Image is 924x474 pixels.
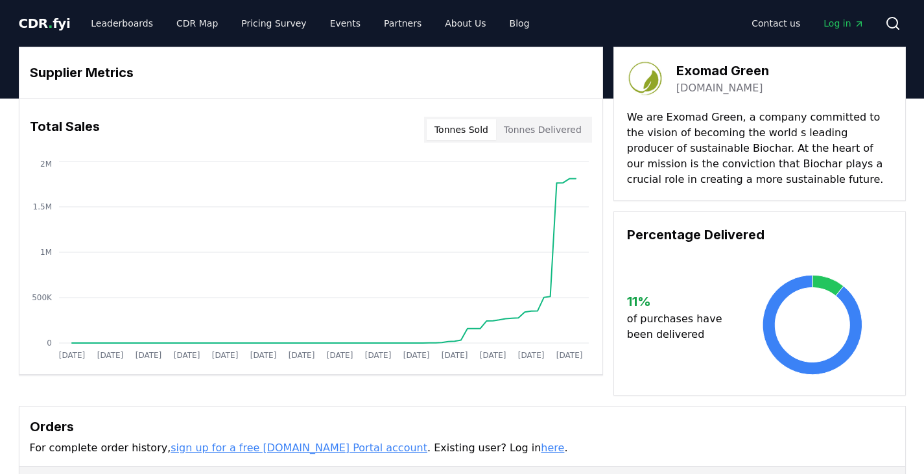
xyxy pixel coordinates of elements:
[517,351,544,360] tspan: [DATE]
[427,119,496,140] button: Tonnes Sold
[135,351,161,360] tspan: [DATE]
[496,119,589,140] button: Tonnes Delivered
[40,248,52,257] tspan: 1M
[541,442,564,454] a: here
[171,442,427,454] a: sign up for a free [DOMAIN_NAME] Portal account
[499,12,540,35] a: Blog
[97,351,123,360] tspan: [DATE]
[19,14,71,32] a: CDR.fyi
[47,338,52,348] tspan: 0
[479,351,506,360] tspan: [DATE]
[627,225,892,244] h3: Percentage Delivered
[211,351,238,360] tspan: [DATE]
[823,17,864,30] span: Log in
[627,110,892,187] p: We are Exomad Green, a company committed to the vision of becoming the world s leading producer o...
[403,351,429,360] tspan: [DATE]
[627,311,733,342] p: of purchases have been delivered
[373,12,432,35] a: Partners
[676,61,769,80] h3: Exomad Green
[627,292,733,311] h3: 11 %
[80,12,163,35] a: Leaderboards
[30,117,100,143] h3: Total Sales
[320,12,371,35] a: Events
[40,160,52,169] tspan: 2M
[166,12,228,35] a: CDR Map
[80,12,539,35] nav: Main
[173,351,200,360] tspan: [DATE]
[556,351,582,360] tspan: [DATE]
[32,293,53,302] tspan: 500K
[364,351,391,360] tspan: [DATE]
[434,12,496,35] a: About Us
[30,63,592,82] h3: Supplier Metrics
[326,351,353,360] tspan: [DATE]
[813,12,874,35] a: Log in
[58,351,85,360] tspan: [DATE]
[32,202,51,211] tspan: 1.5M
[48,16,53,31] span: .
[231,12,316,35] a: Pricing Survey
[441,351,468,360] tspan: [DATE]
[741,12,874,35] nav: Main
[30,440,895,456] p: For complete order history, . Existing user? Log in .
[250,351,276,360] tspan: [DATE]
[627,60,663,97] img: Exomad Green-logo
[19,16,71,31] span: CDR fyi
[288,351,314,360] tspan: [DATE]
[741,12,811,35] a: Contact us
[30,417,895,436] h3: Orders
[676,80,763,96] a: [DOMAIN_NAME]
